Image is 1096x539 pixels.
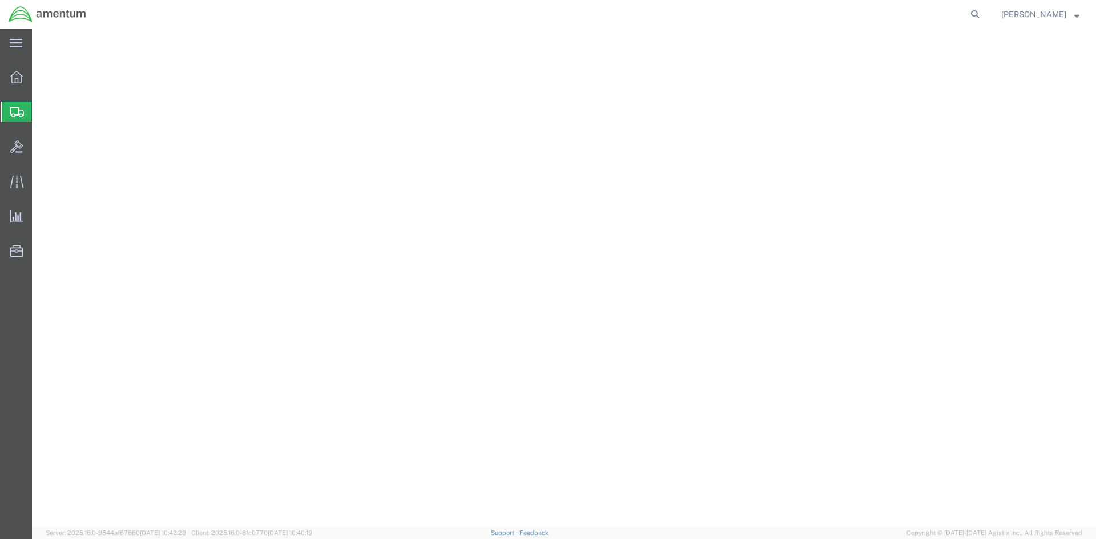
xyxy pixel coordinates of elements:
span: Client: 2025.16.0-8fc0770 [191,529,312,536]
span: Jessica White [1001,8,1066,21]
span: Server: 2025.16.0-9544af67660 [46,529,186,536]
span: Copyright © [DATE]-[DATE] Agistix Inc., All Rights Reserved [906,528,1082,538]
span: [DATE] 10:42:29 [140,529,186,536]
button: [PERSON_NAME] [1001,7,1080,21]
img: logo [8,6,87,23]
a: Support [491,529,519,536]
a: Feedback [519,529,549,536]
iframe: FS Legacy Container [32,29,1096,527]
span: [DATE] 10:40:19 [268,529,312,536]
